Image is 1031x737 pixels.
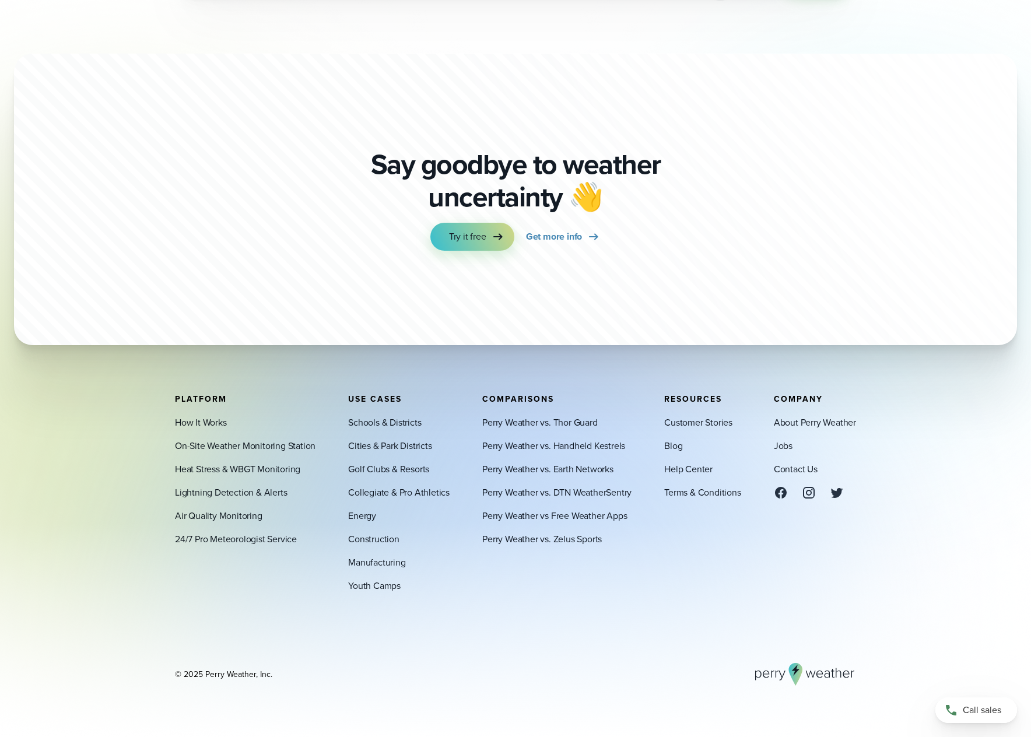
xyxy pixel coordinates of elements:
[935,697,1017,723] a: Call sales
[348,438,432,452] a: Cities & Park Districts
[482,438,625,452] a: Perry Weather vs. Handheld Kestrels
[175,392,227,405] span: Platform
[664,392,722,405] span: Resources
[482,485,632,499] a: Perry Weather vs. DTN WeatherSentry
[526,223,601,251] a: Get more info
[175,485,287,499] a: Lightning Detection & Alerts
[449,230,486,244] span: Try it free
[664,485,741,499] a: Terms & Conditions
[348,578,401,592] a: Youth Camps
[348,485,450,499] a: Collegiate & Pro Athletics
[482,462,613,476] a: Perry Weather vs. Earth Networks
[366,148,665,213] p: Say goodbye to weather uncertainty 👋
[963,703,1001,717] span: Call sales
[348,508,376,522] a: Energy
[664,438,682,452] a: Blog
[175,668,272,680] div: © 2025 Perry Weather, Inc.
[348,462,429,476] a: Golf Clubs & Resorts
[664,415,732,429] a: Customer Stories
[482,392,554,405] span: Comparisons
[526,230,582,244] span: Get more info
[175,462,300,476] a: Heat Stress & WBGT Monitoring
[774,392,823,405] span: Company
[348,392,402,405] span: Use Cases
[774,462,818,476] a: Contact Us
[348,415,421,429] a: Schools & Districts
[482,508,627,522] a: Perry Weather vs Free Weather Apps
[430,223,514,251] a: Try it free
[175,438,315,452] a: On-Site Weather Monitoring Station
[774,438,792,452] a: Jobs
[175,415,227,429] a: How It Works
[774,415,856,429] a: About Perry Weather
[348,532,399,546] a: Construction
[175,508,262,522] a: Air Quality Monitoring
[348,555,405,569] a: Manufacturing
[482,415,597,429] a: Perry Weather vs. Thor Guard
[482,532,602,546] a: Perry Weather vs. Zelus Sports
[664,462,713,476] a: Help Center
[175,532,297,546] a: 24/7 Pro Meteorologist Service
